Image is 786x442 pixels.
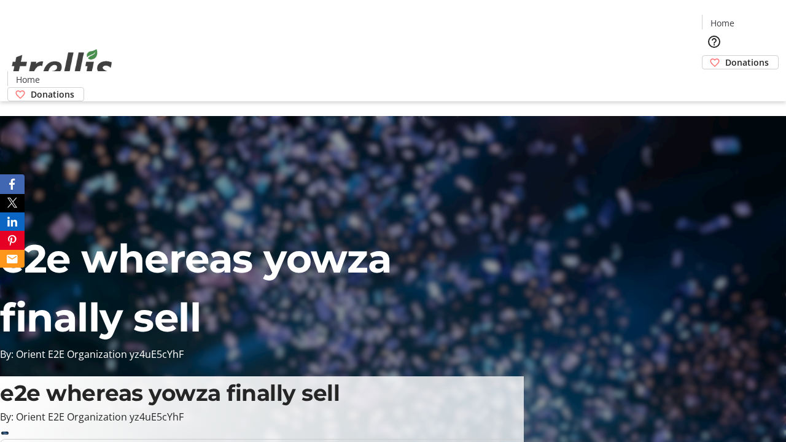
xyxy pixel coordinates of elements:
button: Cart [702,69,726,94]
span: Home [16,73,40,86]
a: Donations [702,55,779,69]
span: Donations [31,88,74,101]
a: Donations [7,87,84,101]
a: Home [8,73,47,86]
img: Orient E2E Organization yz4uE5cYhF's Logo [7,36,117,97]
a: Home [702,17,742,29]
span: Home [710,17,734,29]
span: Donations [725,56,769,69]
button: Help [702,29,726,54]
